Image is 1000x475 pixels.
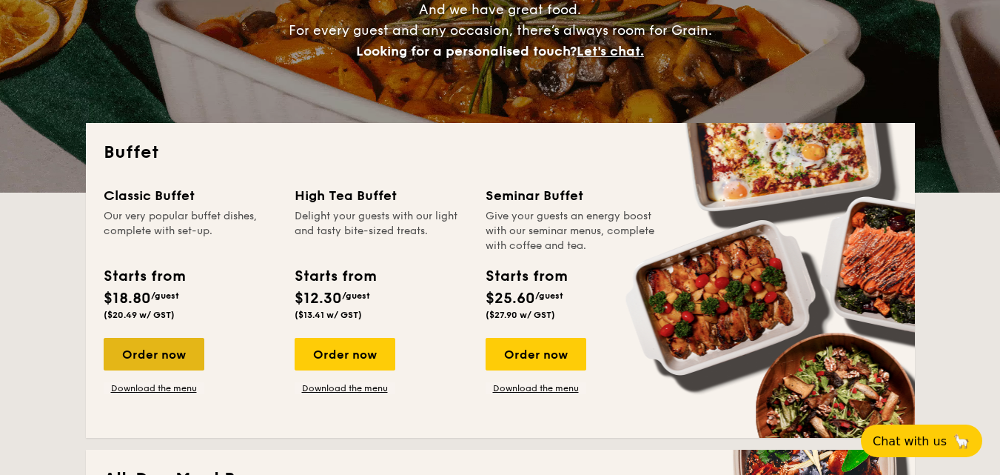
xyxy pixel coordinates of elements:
[56,87,132,97] div: Domain Overview
[104,265,184,288] div: Starts from
[295,290,342,308] span: $12.30
[104,290,151,308] span: $18.80
[873,434,947,448] span: Chat with us
[295,209,468,253] div: Delight your guests with our light and tasty bite-sized treats.
[486,290,535,308] span: $25.60
[486,338,586,371] div: Order now
[295,382,395,394] a: Download the menu
[104,185,277,206] div: Classic Buffet
[861,425,982,457] button: Chat with us🦙
[24,24,36,36] img: logo_orange.svg
[356,43,577,59] span: Looking for a personalised touch?
[38,39,163,50] div: Domain: [DOMAIN_NAME]
[104,338,204,371] div: Order now
[295,310,362,320] span: ($13.41 w/ GST)
[104,382,204,394] a: Download the menu
[164,87,249,97] div: Keywords by Traffic
[486,265,566,288] div: Starts from
[486,209,659,253] div: Give your guests an energy boost with our seminar menus, complete with coffee and tea.
[953,433,970,450] span: 🦙
[40,86,52,98] img: tab_domain_overview_orange.svg
[104,141,897,165] h2: Buffet
[342,290,370,301] span: /guest
[486,310,555,320] span: ($27.90 w/ GST)
[147,86,159,98] img: tab_keywords_by_traffic_grey.svg
[41,24,73,36] div: v 4.0.25
[151,290,179,301] span: /guest
[295,185,468,206] div: High Tea Buffet
[104,209,277,253] div: Our very popular buffet dishes, complete with set-up.
[577,43,644,59] span: Let's chat.
[289,1,712,59] span: And we have great food. For every guest and any occasion, there’s always room for Grain.
[104,310,175,320] span: ($20.49 w/ GST)
[295,265,375,288] div: Starts from
[486,185,659,206] div: Seminar Buffet
[295,338,395,371] div: Order now
[486,382,586,394] a: Download the menu
[535,290,563,301] span: /guest
[24,39,36,50] img: website_grey.svg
